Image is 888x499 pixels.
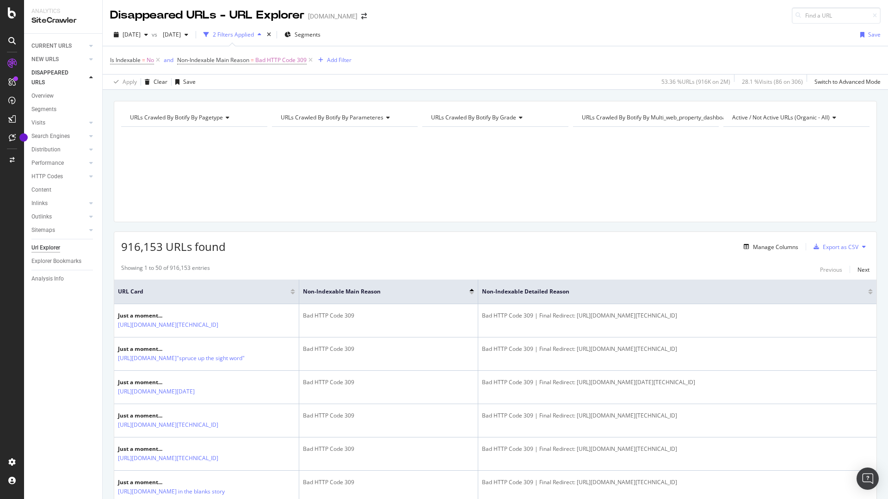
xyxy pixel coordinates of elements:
div: 28.1 % Visits ( 86 on 306 ) [742,78,803,86]
span: 916,153 URLs found [121,239,226,254]
div: 53.36 % URLs ( 916K on 2M ) [661,78,730,86]
button: Save [857,27,881,42]
div: Just a moment... [118,345,285,353]
div: Save [868,31,881,38]
div: Outlinks [31,212,52,222]
span: = [251,56,254,64]
div: Distribution [31,145,61,155]
div: Bad HTTP Code 309 [303,378,474,387]
a: CURRENT URLS [31,41,86,51]
button: Save [172,75,196,89]
button: [DATE] [110,27,152,42]
div: Search Engines [31,131,70,141]
a: [URL][DOMAIN_NAME]"spruce up the sight word" [118,354,245,363]
div: Bad HTTP Code 309 [303,345,474,353]
div: CURRENT URLS [31,41,72,51]
a: Overview [31,91,96,101]
a: Visits [31,118,86,128]
div: 2 Filters Applied [213,31,254,38]
div: Add Filter [327,56,351,64]
div: Bad HTTP Code 309 | Final Redirect: [URL][DOMAIN_NAME][TECHNICAL_ID] [482,445,873,453]
div: Bad HTTP Code 309 | Final Redirect: [URL][DOMAIN_NAME][TECHNICAL_ID] [482,412,873,420]
a: DISAPPEARED URLS [31,68,86,87]
div: Explorer Bookmarks [31,256,81,266]
span: Non-Indexable Detailed Reason [482,287,854,296]
span: Segments [295,31,321,38]
span: Bad HTTP Code 309 [255,54,307,67]
div: Previous [820,266,842,274]
button: 2 Filters Applied [200,27,265,42]
div: Tooltip anchor [19,133,28,142]
h4: URLs Crawled By Botify By parameteres [279,110,410,125]
div: arrow-right-arrow-left [361,13,367,19]
a: Explorer Bookmarks [31,256,96,266]
span: URL Card [118,287,288,296]
div: Bad HTTP Code 309 | Final Redirect: [URL][DOMAIN_NAME][TECHNICAL_ID] [482,312,873,320]
a: [URL][DOMAIN_NAME][TECHNICAL_ID] [118,420,218,430]
div: Sitemaps [31,225,55,235]
div: Switch to Advanced Mode [814,78,881,86]
button: and [164,56,173,64]
h4: Active / Not Active URLs [730,110,861,125]
a: Distribution [31,145,86,155]
button: Switch to Advanced Mode [811,75,881,89]
span: URLs Crawled By Botify By parameteres [281,113,383,121]
div: Bad HTTP Code 309 | Final Redirect: [URL][DOMAIN_NAME][TECHNICAL_ID] [482,345,873,353]
div: Analysis Info [31,274,64,284]
span: 2025 Aug. 24th [123,31,141,38]
div: Disappeared URLs - URL Explorer [110,7,304,23]
div: Open Intercom Messenger [857,468,879,490]
div: Visits [31,118,45,128]
span: 2025 Jul. 13th [159,31,181,38]
a: Search Engines [31,131,86,141]
h4: URLs Crawled By Botify By multi_web_property_dashboard [580,110,745,125]
h4: URLs Crawled By Botify By pagetype [128,110,259,125]
div: Inlinks [31,199,48,208]
input: Find a URL [792,7,881,24]
span: URLs Crawled By Botify By grade [431,113,516,121]
div: Just a moment... [118,412,259,420]
div: Save [183,78,196,86]
a: Sitemaps [31,225,86,235]
button: Next [857,264,869,275]
span: URLs Crawled By Botify By multi_web_property_dashboard [582,113,731,121]
span: Non-Indexable Main Reason [303,287,456,296]
span: URLs Crawled By Botify By pagetype [130,113,223,121]
div: Url Explorer [31,243,60,253]
div: Clear [154,78,167,86]
a: Segments [31,105,96,114]
span: Is Indexable [110,56,141,64]
a: [URL][DOMAIN_NAME] in the blanks story [118,487,225,496]
a: Url Explorer [31,243,96,253]
div: DISAPPEARED URLS [31,68,78,87]
button: Apply [110,75,137,89]
div: Bad HTTP Code 309 | Final Redirect: [URL][DOMAIN_NAME][DATE][TECHNICAL_ID] [482,378,873,387]
div: Segments [31,105,56,114]
div: Just a moment... [118,445,259,453]
span: Active / Not Active URLs (organic - all) [732,113,830,121]
button: Previous [820,264,842,275]
div: Just a moment... [118,378,235,387]
a: Content [31,185,96,195]
a: [URL][DOMAIN_NAME][TECHNICAL_ID] [118,454,218,463]
a: Inlinks [31,199,86,208]
div: Just a moment... [118,312,259,320]
a: Analysis Info [31,274,96,284]
div: HTTP Codes [31,172,63,181]
button: Segments [281,27,324,42]
a: NEW URLS [31,55,86,64]
div: Next [857,266,869,274]
button: Clear [141,75,167,89]
button: [DATE] [159,27,192,42]
button: Manage Columns [740,241,798,252]
div: NEW URLS [31,55,59,64]
a: [URL][DOMAIN_NAME][TECHNICAL_ID] [118,320,218,330]
div: Showing 1 to 50 of 916,153 entries [121,264,210,275]
a: Outlinks [31,212,86,222]
span: Non-Indexable Main Reason [177,56,249,64]
div: times [265,30,273,39]
span: vs [152,31,159,38]
div: SiteCrawler [31,15,95,26]
div: Analytics [31,7,95,15]
div: Performance [31,158,64,168]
